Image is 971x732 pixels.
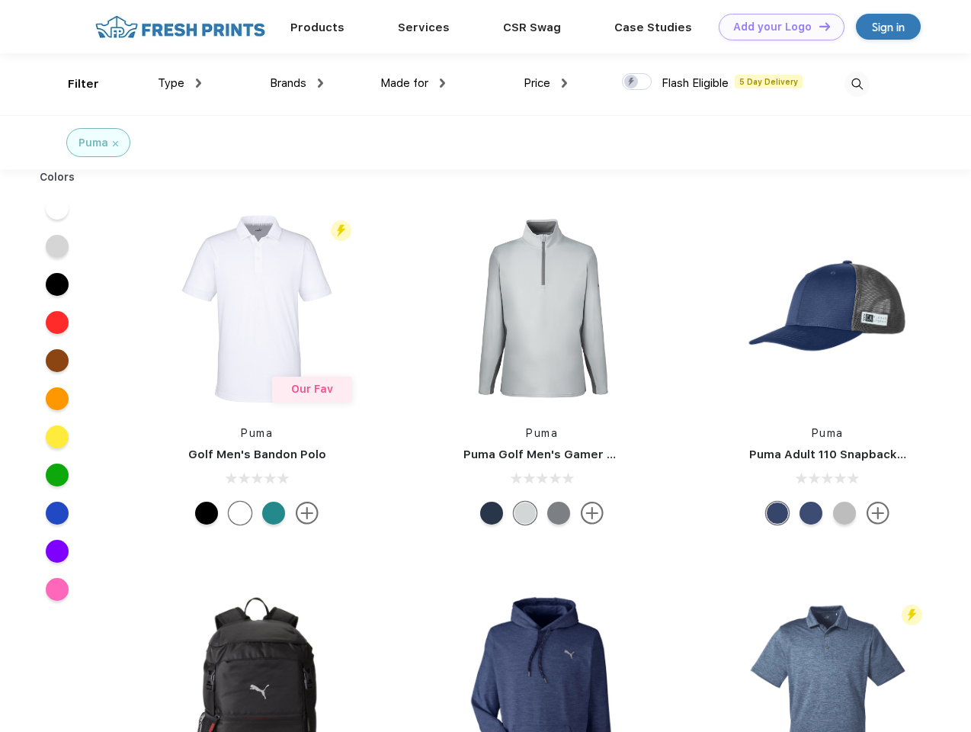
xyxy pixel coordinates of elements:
a: CSR Swag [503,21,561,34]
span: Type [158,76,184,90]
div: Sign in [872,18,905,36]
span: Price [524,76,550,90]
div: Peacoat Qut Shd [800,502,822,525]
span: Brands [270,76,306,90]
img: DT [819,22,830,30]
a: Puma Golf Men's Gamer Golf Quarter-Zip [463,448,704,461]
div: Colors [28,169,87,185]
a: Puma [812,427,844,439]
a: Puma [526,427,558,439]
a: Products [290,21,344,34]
img: more.svg [296,502,319,525]
div: Add your Logo [733,21,812,34]
div: Bright White [229,502,252,525]
div: Quarry with Brt Whit [833,502,856,525]
img: more.svg [581,502,604,525]
img: func=resize&h=266 [726,207,929,410]
div: Filter [68,75,99,93]
img: dropdown.png [196,79,201,88]
div: Navy Blazer [480,502,503,525]
img: dropdown.png [562,79,567,88]
img: dropdown.png [318,79,323,88]
span: Made for [380,76,428,90]
img: dropdown.png [440,79,445,88]
span: 5 Day Delivery [735,75,803,88]
span: Flash Eligible [662,76,729,90]
div: Puma [79,135,108,151]
img: func=resize&h=266 [155,207,358,410]
img: func=resize&h=266 [441,207,643,410]
img: flash_active_toggle.svg [902,605,922,625]
a: Golf Men's Bandon Polo [188,448,326,461]
img: flash_active_toggle.svg [331,220,351,241]
div: Quiet Shade [547,502,570,525]
img: desktop_search.svg [844,72,870,97]
img: filter_cancel.svg [113,141,118,146]
a: Puma [241,427,273,439]
img: more.svg [867,502,889,525]
a: Sign in [856,14,921,40]
span: Our Fav [291,383,333,395]
div: High Rise [514,502,537,525]
div: Green Lagoon [262,502,285,525]
div: Puma Black [195,502,218,525]
a: Services [398,21,450,34]
img: fo%20logo%202.webp [91,14,270,40]
div: Peacoat with Qut Shd [766,502,789,525]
